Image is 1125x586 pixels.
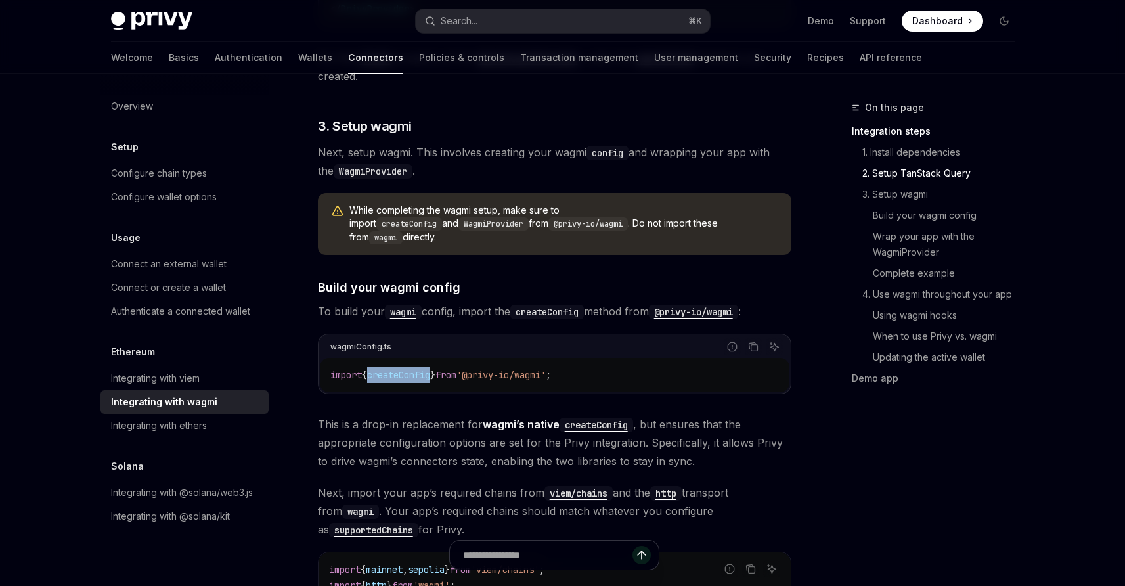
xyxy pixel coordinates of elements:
span: Dashboard [912,14,963,28]
span: from [435,369,456,381]
a: Overview [100,95,269,118]
a: @privy-io/wagmi [649,305,738,318]
a: 3. Setup wagmi [852,184,1025,205]
span: '@privy-io/wagmi' [456,369,546,381]
a: Complete example [852,263,1025,284]
a: Integrating with wagmi [100,390,269,414]
a: Demo app [852,368,1025,389]
a: 4. Use wagmi throughout your app [852,284,1025,305]
a: wagmi [342,505,379,518]
code: wagmi [369,231,403,244]
a: Integrating with @solana/kit [100,505,269,528]
a: Policies & controls [419,42,504,74]
span: Next, setup wagmi. This involves creating your wagmi and wrapping your app with the . [318,143,791,180]
a: Integration steps [852,121,1025,142]
a: 1. Install dependencies [852,142,1025,163]
a: Connect or create a wallet [100,276,269,300]
div: wagmiConfig.ts [330,338,391,355]
input: Ask a question... [463,541,632,570]
div: Authenticate a connected wallet [111,304,250,319]
a: wagmi’s nativecreateConfig [483,418,633,431]
a: Configure wallet options [100,185,269,209]
a: User management [654,42,738,74]
code: config [586,146,629,160]
code: WagmiProvider [334,164,412,179]
h5: Solana [111,459,144,474]
a: Connectors [348,42,403,74]
a: Integrating with viem [100,367,269,390]
button: Toggle dark mode [994,11,1015,32]
a: Transaction management [520,42,638,74]
span: This is a drop-in replacement for , but ensures that the appropriate configuration options are se... [318,415,791,470]
code: viem/chains [544,486,613,501]
span: While completing the wagmi setup, make sure to import and from . Do not import these from directly. [349,204,778,244]
code: @privy-io/wagmi [649,305,738,319]
a: Build your wagmi config [852,205,1025,226]
a: Authenticate a connected wallet [100,300,269,323]
div: Connect or create a wallet [111,280,226,296]
div: Integrating with wagmi [111,394,217,410]
div: Configure chain types [111,166,207,181]
svg: Warning [331,205,344,218]
a: Authentication [215,42,282,74]
a: Configure chain types [100,162,269,185]
span: import [330,369,362,381]
button: Ask AI [766,338,783,355]
a: Integrating with ethers [100,414,269,438]
a: 2. Setup TanStack Query [852,163,1025,184]
span: ; [546,369,551,381]
a: Integrating with @solana/web3.js [100,481,269,505]
div: Overview [111,99,153,114]
a: Connect an external wallet [100,252,269,276]
div: Connect an external wallet [111,256,227,272]
a: http [650,486,682,499]
code: WagmiProvider [458,217,529,231]
div: Integrating with @solana/web3.js [111,485,253,501]
button: Open search [416,9,710,33]
a: Dashboard [902,11,983,32]
span: { [362,369,367,381]
a: supportedChains [329,523,418,536]
span: createConfig [367,369,430,381]
a: wagmi [385,305,422,318]
span: ⌘ K [688,16,702,26]
span: On this page [865,100,924,116]
code: @privy-io/wagmi [548,217,628,231]
code: wagmi [385,305,422,319]
span: Next, import your app’s required chains from and the transport from . Your app’s required chains ... [318,484,791,539]
a: Using wagmi hooks [852,305,1025,326]
a: Security [754,42,791,74]
a: viem/chains [544,486,613,499]
a: Wallets [298,42,332,74]
a: Support [850,14,886,28]
a: Demo [808,14,834,28]
a: API reference [860,42,922,74]
img: dark logo [111,12,192,30]
code: supportedChains [329,523,418,537]
span: } [430,369,435,381]
button: Send message [632,546,651,564]
a: Wrap your app with the WagmiProvider [852,226,1025,263]
span: To build your config, import the method from : [318,302,791,321]
a: Recipes [807,42,844,74]
h5: Setup [111,139,139,155]
a: Basics [169,42,199,74]
code: http [650,486,682,501]
button: Copy the contents from the code block [745,338,762,355]
div: Integrating with ethers [111,418,207,434]
h5: Ethereum [111,344,155,360]
code: createConfig [510,305,584,319]
div: Configure wallet options [111,189,217,205]
a: Welcome [111,42,153,74]
span: 3. Setup wagmi [318,117,412,135]
h5: Usage [111,230,141,246]
a: Updating the active wallet [852,347,1025,368]
code: createConfig [376,217,442,231]
code: createConfig [560,418,633,432]
div: Search... [441,13,477,29]
div: Integrating with viem [111,371,200,386]
a: When to use Privy vs. wagmi [852,326,1025,347]
div: Integrating with @solana/kit [111,508,230,524]
span: Build your wagmi config [318,279,460,296]
code: wagmi [342,505,379,519]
